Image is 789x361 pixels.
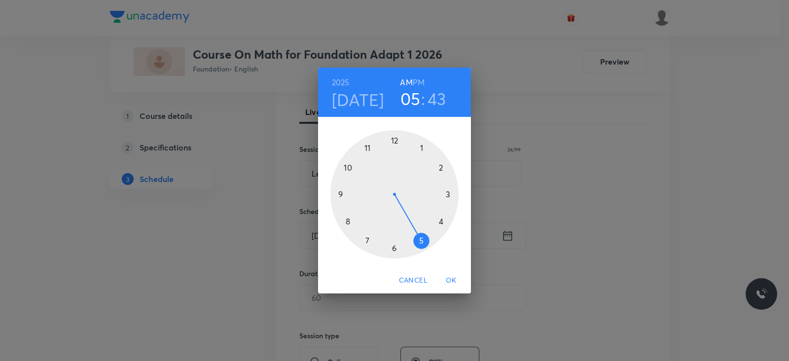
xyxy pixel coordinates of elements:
span: OK [439,274,463,287]
button: 43 [428,88,446,109]
button: OK [435,271,467,289]
button: Cancel [395,271,431,289]
button: 05 [400,88,421,109]
button: [DATE] [332,89,384,110]
button: PM [413,75,425,89]
button: AM [400,75,412,89]
h3: : [421,88,425,109]
button: 2025 [332,75,350,89]
span: Cancel [399,274,428,287]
